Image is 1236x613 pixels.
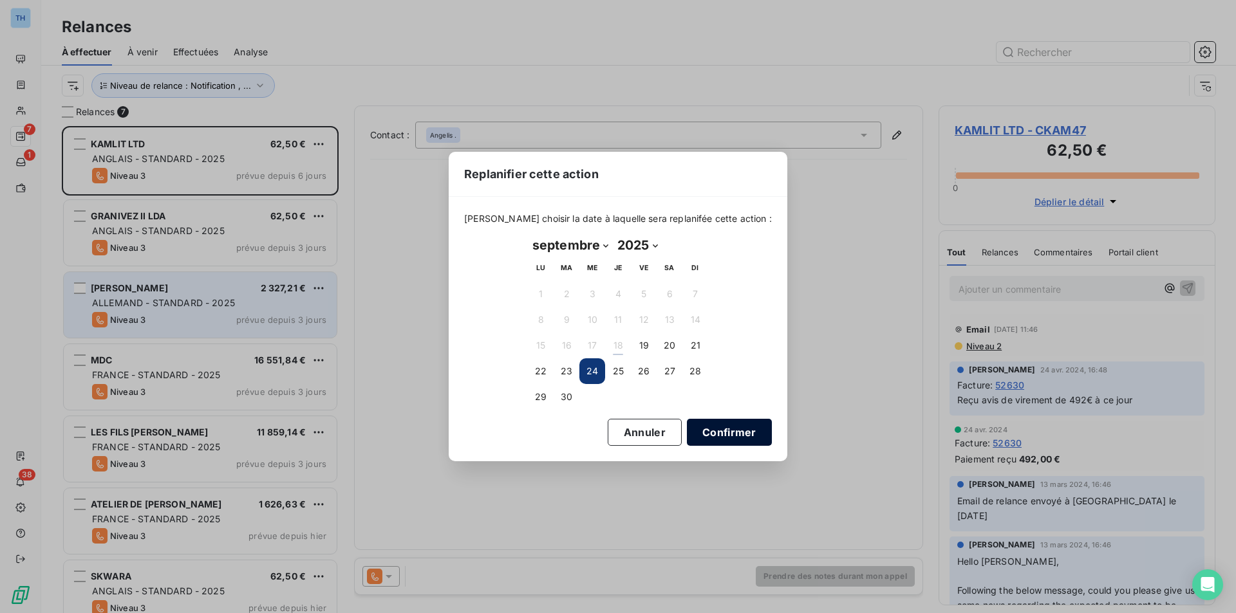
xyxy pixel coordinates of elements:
[554,333,579,358] button: 16
[682,281,708,307] button: 7
[657,307,682,333] button: 13
[682,333,708,358] button: 21
[554,358,579,384] button: 23
[579,255,605,281] th: mercredi
[528,281,554,307] button: 1
[554,384,579,410] button: 30
[464,212,772,225] span: [PERSON_NAME] choisir la date à laquelle sera replanifée cette action :
[608,419,682,446] button: Annuler
[554,307,579,333] button: 9
[528,255,554,281] th: lundi
[657,358,682,384] button: 27
[657,255,682,281] th: samedi
[682,255,708,281] th: dimanche
[687,419,772,446] button: Confirmer
[579,307,605,333] button: 10
[605,358,631,384] button: 25
[528,333,554,358] button: 15
[554,255,579,281] th: mardi
[657,281,682,307] button: 6
[631,358,657,384] button: 26
[528,307,554,333] button: 8
[579,333,605,358] button: 17
[579,281,605,307] button: 3
[528,384,554,410] button: 29
[579,358,605,384] button: 24
[657,333,682,358] button: 20
[554,281,579,307] button: 2
[631,307,657,333] button: 12
[464,165,599,183] span: Replanifier cette action
[631,281,657,307] button: 5
[528,358,554,384] button: 22
[605,307,631,333] button: 11
[1192,569,1223,600] div: Open Intercom Messenger
[605,255,631,281] th: jeudi
[605,281,631,307] button: 4
[682,307,708,333] button: 14
[682,358,708,384] button: 28
[631,255,657,281] th: vendredi
[631,333,657,358] button: 19
[605,333,631,358] button: 18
